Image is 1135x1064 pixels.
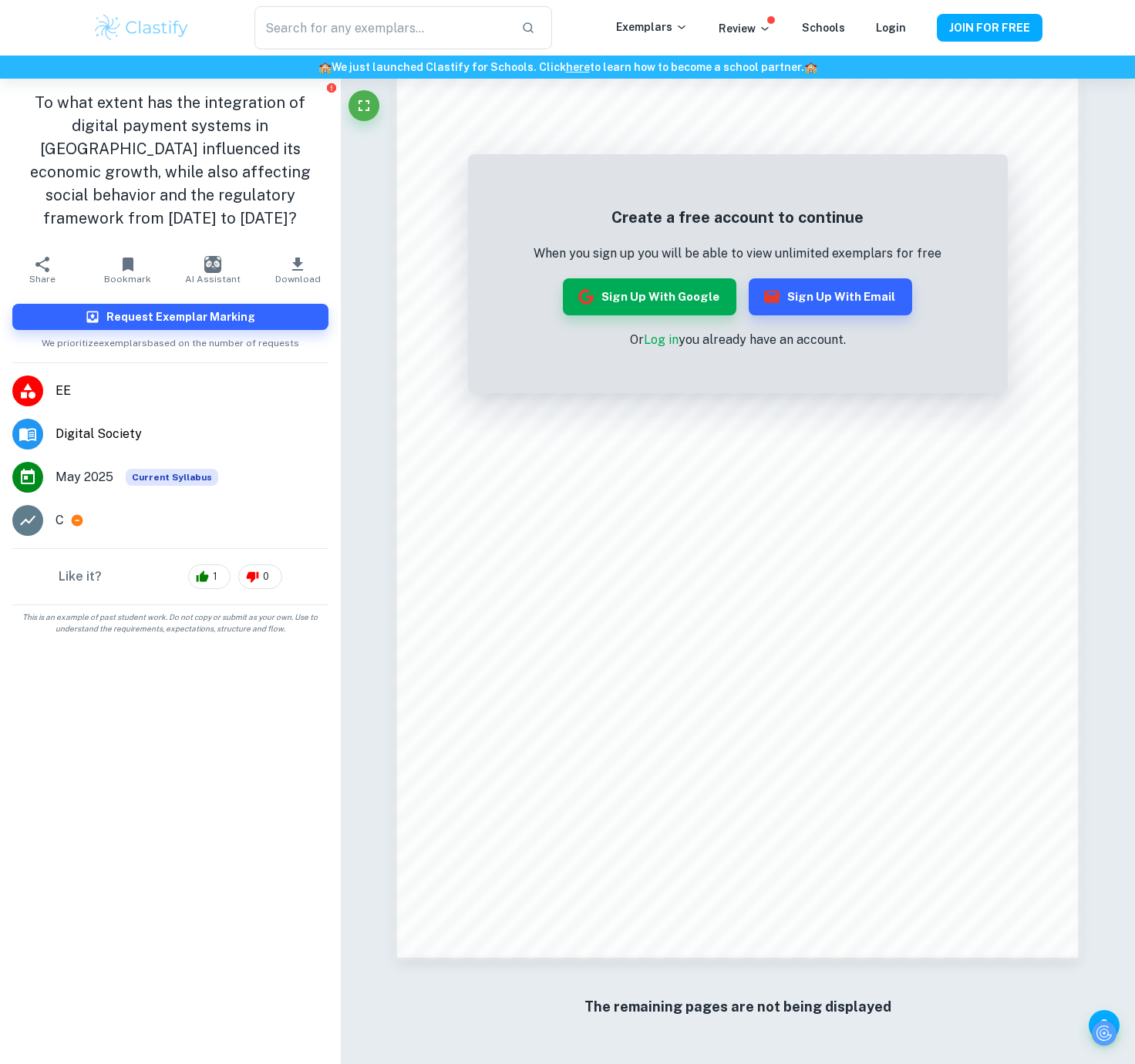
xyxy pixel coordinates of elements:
[56,511,64,530] p: C
[204,569,226,584] span: 1
[185,274,241,285] span: AI Assistant
[204,256,221,273] img: AI Assistant
[876,22,906,34] a: Login
[1089,1010,1120,1041] button: Help and Feedback
[238,564,282,589] div: 0
[349,90,379,121] button: Fullscreen
[563,278,736,315] button: Sign up with Google
[188,564,231,589] div: 1
[616,19,688,35] p: Exemplars
[275,274,321,285] span: Download
[566,61,590,73] a: here
[428,996,1047,1018] h6: The remaining pages are not being displayed
[534,206,941,229] h5: Create a free account to continue
[318,61,332,73] span: 🏫
[126,469,218,486] span: Current Syllabus
[12,91,328,230] h1: To what extent has the integration of digital payment systems in [GEOGRAPHIC_DATA] influenced its...
[93,12,190,43] img: Clastify logo
[42,330,299,350] span: We prioritize exemplars based on the number of requests
[937,14,1042,42] button: JOIN FOR FREE
[749,278,912,315] button: Sign up with Email
[56,382,328,400] span: EE
[12,304,328,330] button: Request Exemplar Marking
[254,6,509,49] input: Search for any exemplars...
[719,20,771,37] p: Review
[254,569,278,584] span: 0
[59,567,102,586] h6: Like it?
[29,274,56,285] span: Share
[56,425,328,443] span: Digital Society
[106,308,255,325] h6: Request Exemplar Marking
[6,611,335,635] span: This is an example of past student work. Do not copy or submit as your own. Use to understand the...
[644,332,679,347] a: Log in
[3,59,1132,76] h6: We just launched Clastify for Schools. Click to learn how to become a school partner.
[170,248,255,291] button: AI Assistant
[126,469,218,486] div: This exemplar is based on the current syllabus. Feel free to refer to it for inspiration/ideas wh...
[326,82,338,93] button: Report issue
[56,468,113,487] span: May 2025
[104,274,151,285] span: Bookmark
[802,22,845,34] a: Schools
[534,331,941,349] p: Or you already have an account.
[255,248,340,291] button: Download
[85,248,170,291] button: Bookmark
[534,244,941,263] p: When you sign up you will be able to view unlimited exemplars for free
[804,61,817,73] span: 🏫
